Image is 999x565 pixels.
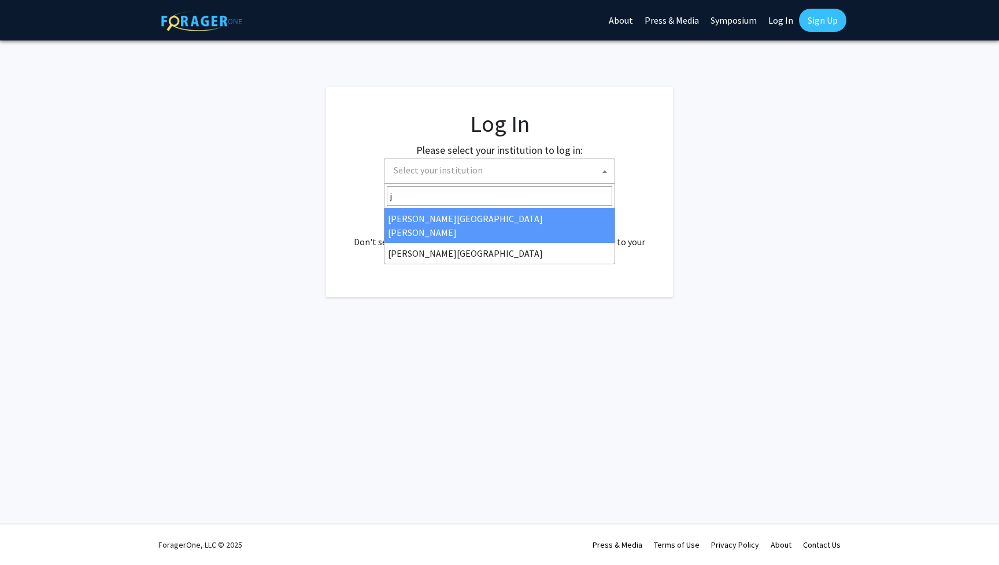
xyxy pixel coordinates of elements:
[387,186,612,206] input: Search
[384,158,615,184] span: Select your institution
[803,540,841,550] a: Contact Us
[384,243,615,264] li: [PERSON_NAME][GEOGRAPHIC_DATA]
[158,525,242,565] div: ForagerOne, LLC © 2025
[654,540,700,550] a: Terms of Use
[593,540,642,550] a: Press & Media
[416,142,583,158] label: Please select your institution to log in:
[711,540,759,550] a: Privacy Policy
[384,208,615,243] li: [PERSON_NAME][GEOGRAPHIC_DATA][PERSON_NAME]
[771,540,791,550] a: About
[799,9,846,32] a: Sign Up
[349,207,650,263] div: No account? . Don't see your institution? about bringing ForagerOne to your institution.
[389,158,615,182] span: Select your institution
[349,110,650,138] h1: Log In
[394,164,483,176] span: Select your institution
[9,513,49,556] iframe: Chat
[161,11,242,31] img: ForagerOne Logo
